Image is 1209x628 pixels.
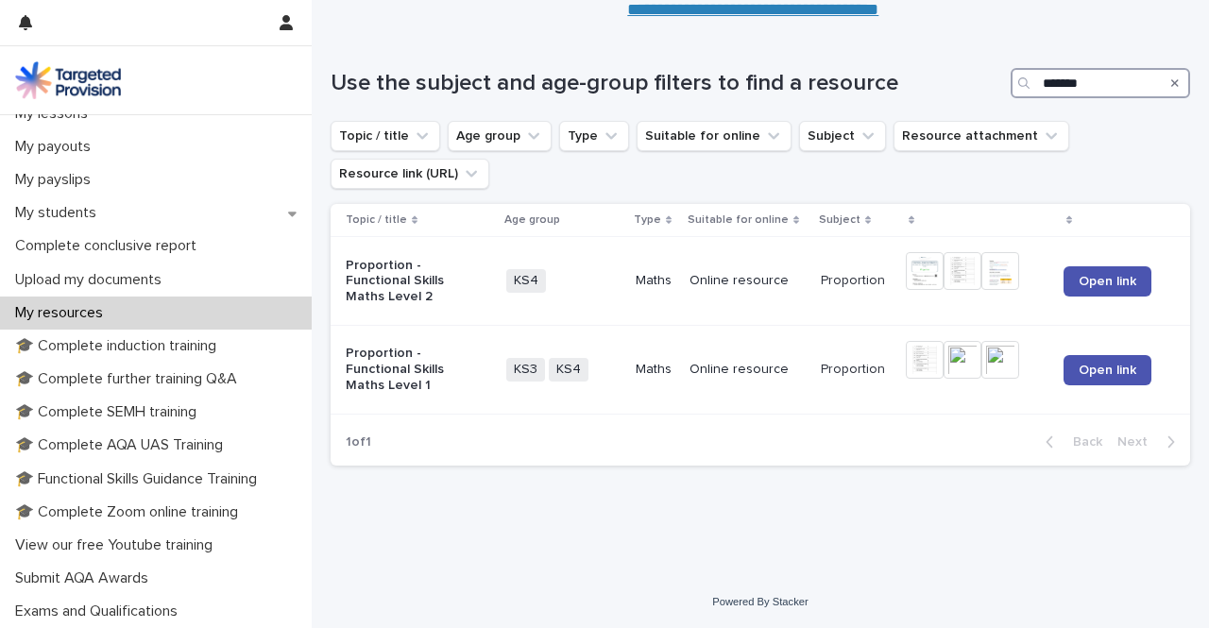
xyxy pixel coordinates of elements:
[8,171,106,189] p: My payslips
[346,258,481,305] p: Proportion - Functional Skills Maths Level 2
[636,362,675,378] p: Maths
[1110,433,1190,450] button: Next
[1064,266,1151,297] a: Open link
[506,358,545,382] span: KS3
[331,159,489,189] button: Resource link (URL)
[549,358,588,382] span: KS4
[690,273,806,289] p: Online resource
[8,603,193,620] p: Exams and Qualifications
[636,273,675,289] p: Maths
[8,536,228,554] p: View our free Youtube training
[8,503,253,521] p: 🎓 Complete Zoom online training
[346,210,407,230] p: Topic / title
[8,470,272,488] p: 🎓 Functional Skills Guidance Training
[331,419,386,466] p: 1 of 1
[8,237,212,255] p: Complete conclusive report
[1030,433,1110,450] button: Back
[8,304,118,322] p: My resources
[15,61,121,99] img: M5nRWzHhSzIhMunXDL62
[8,370,252,388] p: 🎓 Complete further training Q&A
[1062,435,1102,449] span: Back
[504,210,560,230] p: Age group
[331,326,1190,415] tr: Proportion - Functional Skills Maths Level 1KS3KS4MathsOnline resourceProportionOpen link
[712,596,808,607] a: Powered By Stacker
[799,121,886,151] button: Subject
[894,121,1069,151] button: Resource attachment
[8,436,238,454] p: 🎓 Complete AQA UAS Training
[819,210,860,230] p: Subject
[8,138,106,156] p: My payouts
[821,362,891,378] p: Proportion
[346,346,481,393] p: Proportion - Functional Skills Maths Level 1
[690,362,806,378] p: Online resource
[688,210,789,230] p: Suitable for online
[8,569,163,587] p: Submit AQA Awards
[331,121,440,151] button: Topic / title
[1079,275,1136,288] span: Open link
[634,210,661,230] p: Type
[1011,68,1190,98] input: Search
[1064,355,1151,385] a: Open link
[331,70,1003,97] h1: Use the subject and age-group filters to find a resource
[8,204,111,222] p: My students
[8,403,212,421] p: 🎓 Complete SEMH training
[559,121,629,151] button: Type
[8,105,103,123] p: My lessons
[1079,364,1136,377] span: Open link
[448,121,552,151] button: Age group
[506,269,546,293] span: KS4
[637,121,792,151] button: Suitable for online
[8,271,177,289] p: Upload my documents
[8,337,231,355] p: 🎓 Complete induction training
[1117,435,1159,449] span: Next
[331,237,1190,326] tr: Proportion - Functional Skills Maths Level 2KS4MathsOnline resourceProportionOpen link
[821,273,891,289] p: Proportion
